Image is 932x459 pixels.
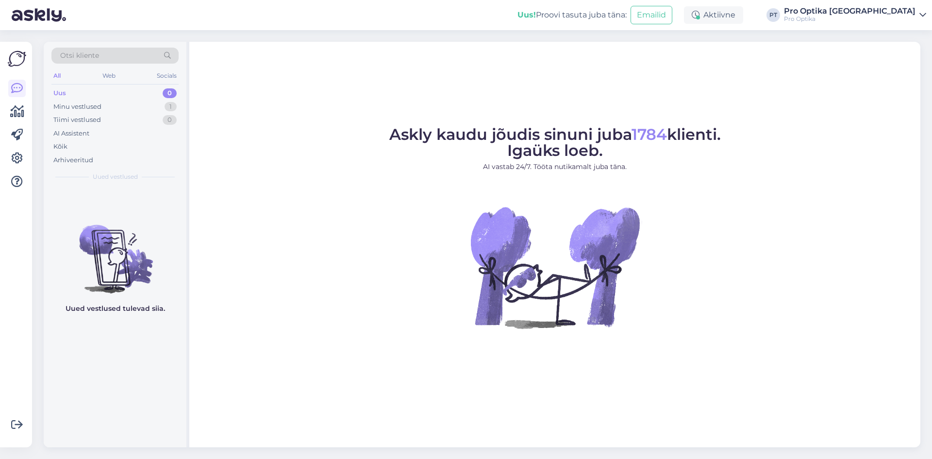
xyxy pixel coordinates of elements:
div: Pro Optika [784,15,915,23]
div: Socials [155,69,179,82]
span: Otsi kliente [60,51,99,61]
div: Proovi tasuta juba täna: [517,9,627,21]
div: 1 [165,102,177,112]
div: 0 [163,88,177,98]
div: 0 [163,115,177,125]
div: Uus [53,88,66,98]
img: No chats [44,207,186,295]
div: All [51,69,63,82]
div: Tiimi vestlused [53,115,101,125]
p: AI vastab 24/7. Tööta nutikamalt juba täna. [389,162,721,172]
span: Uued vestlused [93,172,138,181]
div: Kõik [53,142,67,152]
div: AI Assistent [53,129,89,138]
div: Arhiveeritud [53,155,93,165]
img: No Chat active [467,180,642,355]
div: PT [766,8,780,22]
div: Web [100,69,117,82]
b: Uus! [517,10,536,19]
span: 1784 [632,125,667,144]
div: Minu vestlused [53,102,101,112]
div: Aktiivne [684,6,743,24]
button: Emailid [631,6,672,24]
a: Pro Optika [GEOGRAPHIC_DATA]Pro Optika [784,7,926,23]
img: Askly Logo [8,50,26,68]
div: Pro Optika [GEOGRAPHIC_DATA] [784,7,915,15]
p: Uued vestlused tulevad siia. [66,304,165,314]
span: Askly kaudu jõudis sinuni juba klienti. Igaüks loeb. [389,125,721,160]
